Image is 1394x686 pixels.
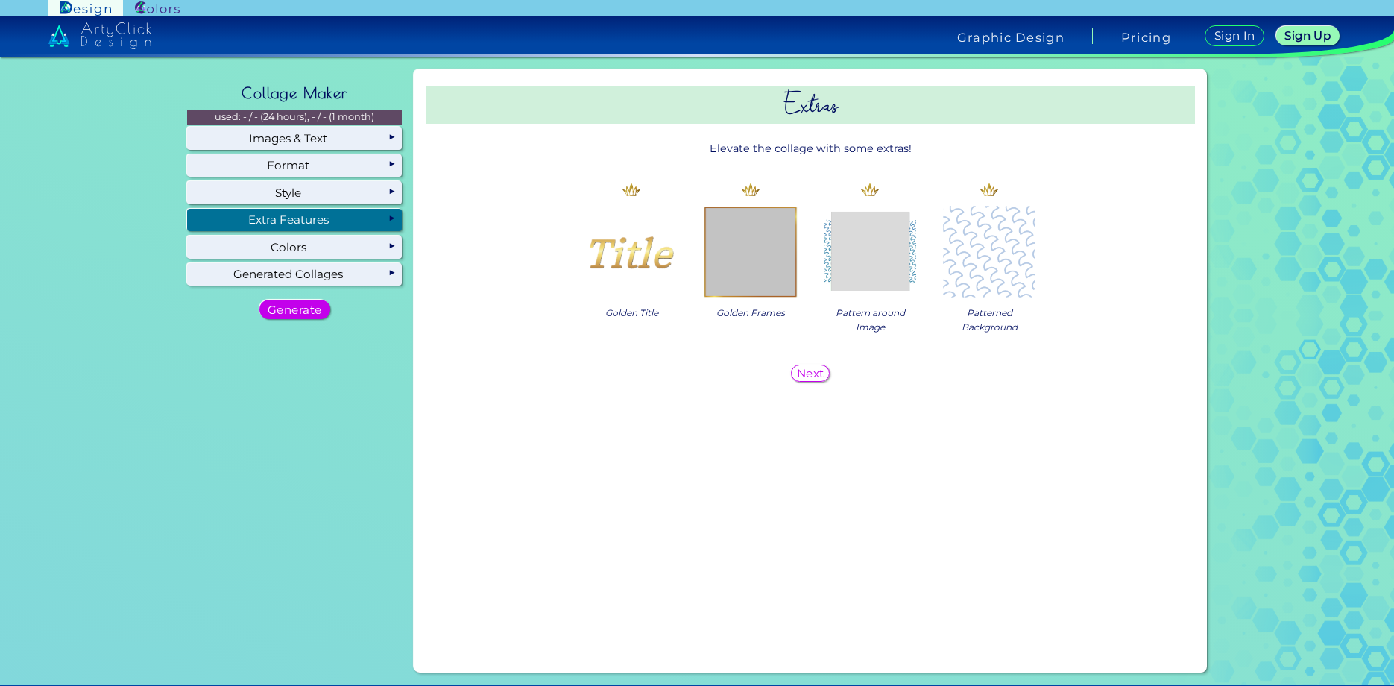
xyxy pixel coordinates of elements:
div: Images & Text [187,127,402,149]
img: icon_premium_gold.svg [742,180,760,198]
img: extra_patt_border.png [942,204,1037,300]
p: Elevate the collage with some extras! [426,135,1195,163]
p: used: - / - (24 hours), - / - (1 month) [187,110,402,125]
h2: Collage Maker [234,77,355,110]
span: Golden Title [605,306,658,320]
img: extra_patt_under.png [822,204,918,300]
img: extra_golden_frame.png [703,204,798,300]
img: ex-mb-extra-2.png [584,204,679,300]
h5: Generate [268,304,322,315]
img: icon_premium_gold.svg [622,180,640,198]
div: Colors [187,236,402,258]
img: artyclick_design_logo_white_combined_path.svg [48,22,151,49]
h5: Sign In [1214,30,1255,41]
a: Sign In [1205,25,1264,46]
img: icon_premium_gold.svg [980,180,998,198]
h5: Next [797,368,824,379]
span: Patterned Background [953,306,1025,334]
a: Sign Up [1276,26,1340,45]
img: ArtyClick Colors logo [135,1,180,16]
span: Golden Frames [716,306,785,320]
h4: Graphic Design [957,31,1065,43]
h5: Sign Up [1284,30,1331,41]
a: Pricing [1121,31,1171,43]
div: Generated Collages [187,263,402,286]
div: Style [187,181,402,204]
span: Pattern around Image [834,306,906,334]
div: Format [187,154,402,177]
div: Extra Features [187,209,402,231]
img: icon_premium_gold.svg [861,180,879,198]
h2: Extras [426,86,1195,124]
